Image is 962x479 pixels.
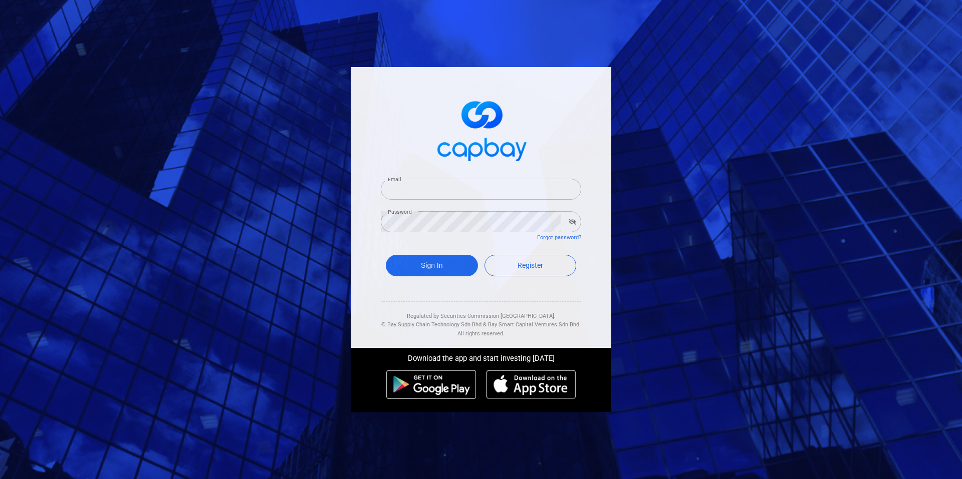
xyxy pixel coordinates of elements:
[388,176,401,183] label: Email
[386,255,478,276] button: Sign In
[388,208,412,216] label: Password
[381,302,581,338] div: Regulated by Securities Commission [GEOGRAPHIC_DATA]. & All rights reserved.
[485,255,577,276] a: Register
[487,370,576,399] img: ios
[431,92,531,167] img: logo
[386,370,476,399] img: android
[488,321,581,328] span: Bay Smart Capital Ventures Sdn Bhd.
[518,261,543,269] span: Register
[537,234,581,241] a: Forgot password?
[381,321,482,328] span: © Bay Supply Chain Technology Sdn Bhd
[343,348,619,365] div: Download the app and start investing [DATE]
